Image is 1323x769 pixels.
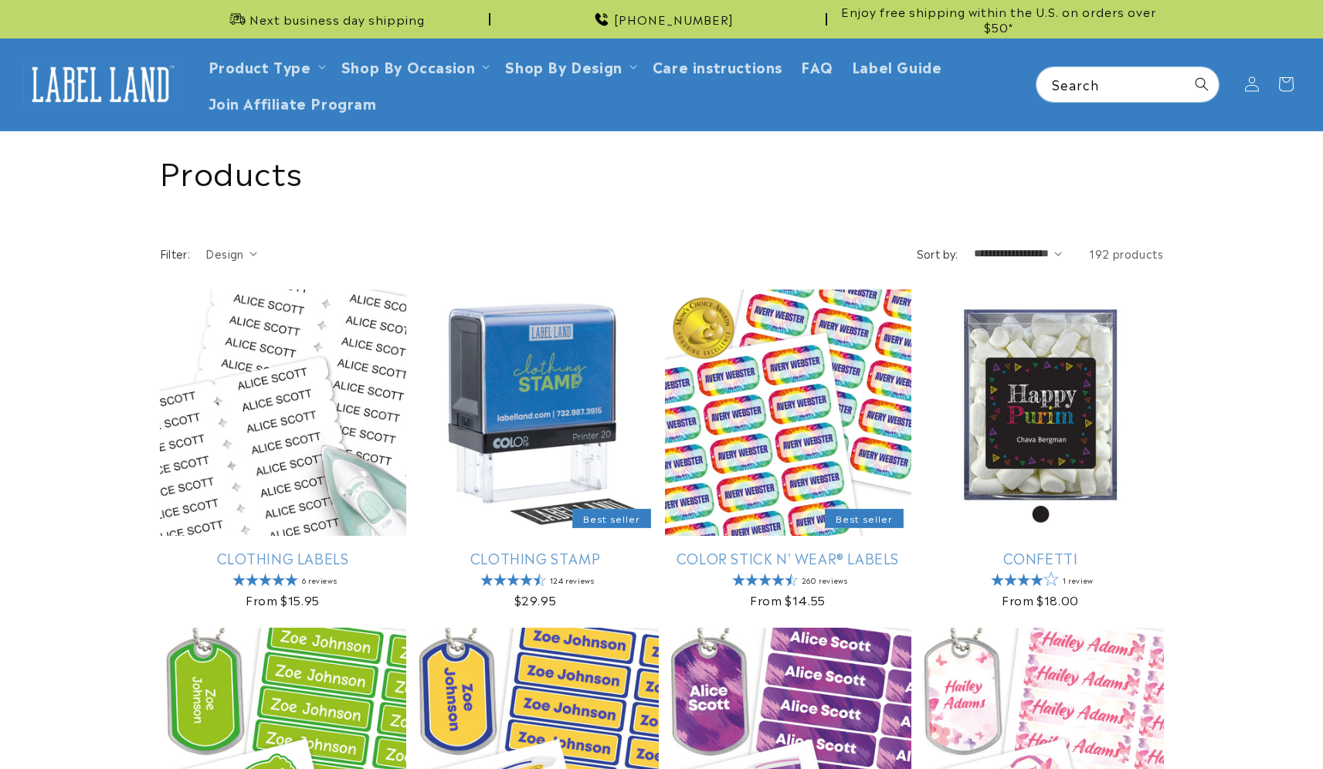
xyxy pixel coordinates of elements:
a: Product Type [209,56,311,76]
span: Join Affiliate Program [209,93,377,111]
a: Clothing Stamp [412,549,659,567]
summary: Shop By Design [496,48,643,84]
label: Sort by: [917,246,958,261]
summary: Shop By Occasion [332,48,497,84]
span: Label Guide [852,57,942,75]
span: Enjoy free shipping within the U.S. on orders over $50* [833,4,1164,34]
h2: Filter: [160,246,191,262]
a: Color Stick N' Wear® Labels [665,549,911,567]
span: Shop By Occasion [341,57,476,75]
summary: Design (0 selected) [205,246,257,262]
button: Search [1185,67,1219,101]
span: Care instructions [653,57,782,75]
a: Shop By Design [505,56,622,76]
span: Design [205,246,243,261]
a: Confetti [918,549,1164,567]
a: Care instructions [643,48,792,84]
span: Next business day shipping [249,12,425,27]
a: Label Land [18,55,184,114]
summary: Product Type [199,48,332,84]
a: Join Affiliate Program [199,84,386,120]
a: Label Guide [843,48,952,84]
a: FAQ [792,48,843,84]
span: FAQ [801,57,833,75]
img: Label Land [23,60,178,108]
span: 192 products [1089,246,1163,261]
span: [PHONE_NUMBER] [614,12,734,27]
h1: Products [160,151,1164,191]
a: Clothing Labels [160,549,406,567]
